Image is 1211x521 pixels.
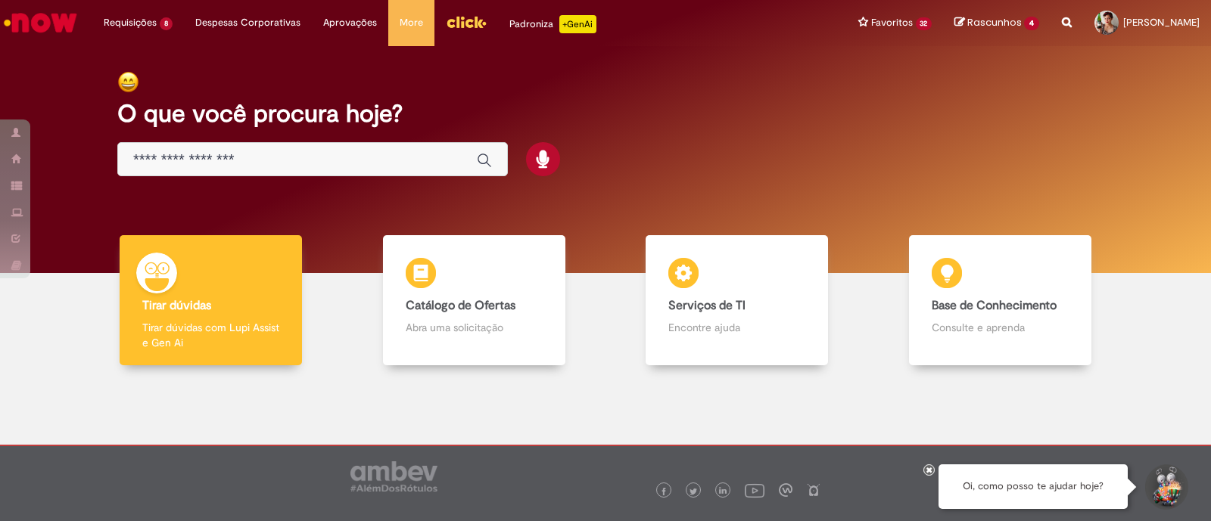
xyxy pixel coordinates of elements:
[1143,464,1188,510] button: Iniciar Conversa de Suporte
[406,320,543,335] p: Abra uma solicitação
[779,483,792,497] img: logo_footer_workplace.png
[142,320,279,350] p: Tirar dúvidas com Lupi Assist e Gen Ai
[1123,16,1200,29] span: [PERSON_NAME]
[104,15,157,30] span: Requisições
[400,15,423,30] span: More
[79,235,343,366] a: Tirar dúvidas Tirar dúvidas com Lupi Assist e Gen Ai
[343,235,606,366] a: Catálogo de Ofertas Abra uma solicitação
[117,71,139,93] img: happy-face.png
[745,480,764,500] img: logo_footer_youtube.png
[954,16,1039,30] a: Rascunhos
[668,320,805,335] p: Encontre ajuda
[323,15,377,30] span: Aprovações
[446,11,487,33] img: click_logo_yellow_360x200.png
[668,298,746,313] b: Serviços de TI
[605,235,869,366] a: Serviços de TI Encontre ajuda
[719,487,727,496] img: logo_footer_linkedin.png
[807,483,820,497] img: logo_footer_naosei.png
[967,15,1022,29] span: Rascunhos
[559,15,596,33] p: +GenAi
[195,15,300,30] span: Despesas Corporativas
[932,320,1069,335] p: Consulte e aprenda
[690,488,697,495] img: logo_footer_twitter.png
[509,15,596,33] div: Padroniza
[117,101,1094,127] h2: O que você procura hoje?
[406,298,515,313] b: Catálogo de Ofertas
[939,464,1128,509] div: Oi, como posso te ajudar hoje?
[660,488,668,495] img: logo_footer_facebook.png
[871,15,913,30] span: Favoritos
[142,298,211,313] b: Tirar dúvidas
[350,461,437,492] img: logo_footer_ambev_rotulo_gray.png
[2,8,79,38] img: ServiceNow
[932,298,1057,313] b: Base de Conhecimento
[1024,17,1039,30] span: 4
[869,235,1132,366] a: Base de Conhecimento Consulte e aprenda
[916,17,932,30] span: 32
[160,17,173,30] span: 8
